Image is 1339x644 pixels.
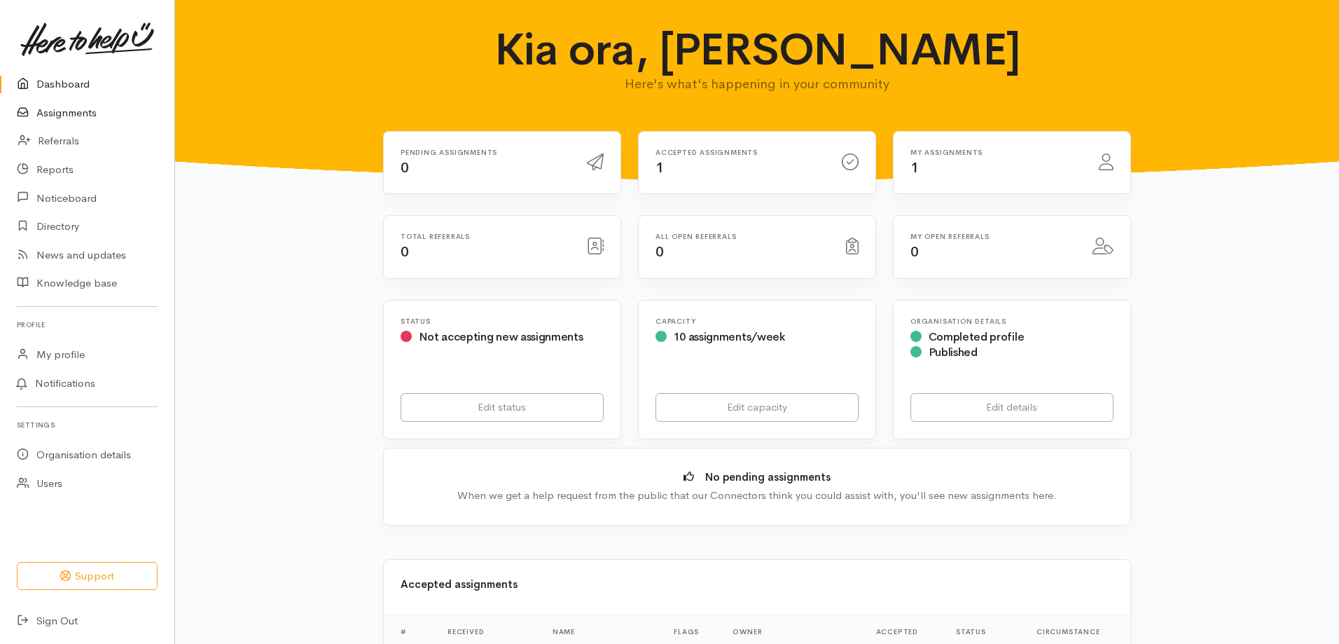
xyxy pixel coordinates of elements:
h6: Status [401,317,604,325]
div: When we get a help request from the public that our Connectors think you could assist with, you'l... [405,488,1109,504]
span: Not accepting new assignments [419,329,583,344]
span: 0 [655,243,664,261]
a: Edit details [910,393,1113,422]
span: Published [929,345,978,359]
h6: Total referrals [401,233,570,240]
h6: Capacity [655,317,859,325]
span: 0 [401,243,409,261]
a: Edit status [401,393,604,422]
b: No pending assignments [705,470,831,484]
a: Edit capacity [655,393,859,422]
span: 1 [655,159,664,177]
h6: Profile [17,315,158,334]
h6: My assignments [910,149,1082,156]
h6: Settings [17,416,158,434]
span: 10 assignments/week [674,329,785,344]
h1: Kia ora, [PERSON_NAME] [483,25,1032,74]
span: 0 [910,243,919,261]
h6: Organisation Details [910,317,1113,325]
button: Support [17,562,158,591]
h6: Pending assignments [401,149,570,156]
h6: Accepted assignments [655,149,825,156]
b: Accepted assignments [401,577,518,591]
h6: My open referrals [910,233,1076,240]
span: 1 [910,159,919,177]
h6: All open referrals [655,233,829,240]
span: 0 [401,159,409,177]
span: Completed profile [929,329,1025,344]
p: Here's what's happening in your community [483,74,1032,94]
